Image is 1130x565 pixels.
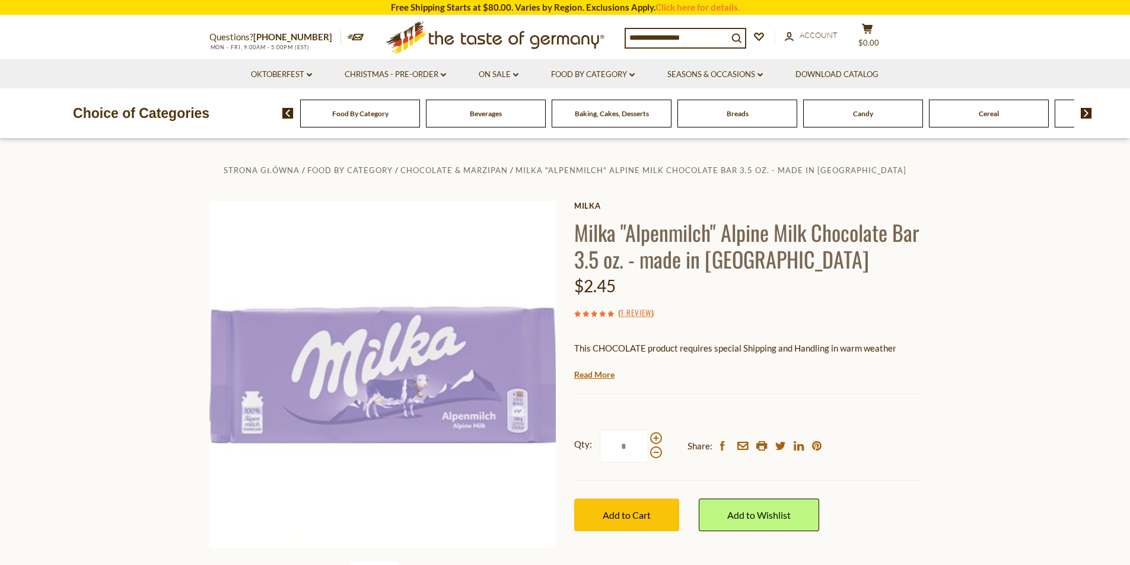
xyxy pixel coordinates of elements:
button: $0.00 [850,23,886,53]
a: 1 Review [620,307,651,320]
span: Account [800,30,838,40]
img: next arrow [1081,108,1092,119]
a: Strona główna [224,165,300,175]
p: Questions? [209,30,341,45]
li: We will ship this product in heat-protective packaging and ice during warm weather months or to w... [585,365,921,379]
span: Add to Cart [603,509,651,521]
a: Food By Category [307,165,393,175]
a: On Sale [479,68,518,81]
a: Oktoberfest [251,68,312,81]
img: previous arrow [282,108,294,119]
a: Read More [574,369,615,381]
a: Beverages [470,109,502,118]
a: Breads [727,109,749,118]
span: $0.00 [858,38,879,47]
a: Chocolate & Marzipan [400,165,508,175]
a: Seasons & Occasions [667,68,763,81]
p: This CHOCOLATE product requires special Shipping and Handling in warm weather [574,341,921,356]
a: Candy [853,109,873,118]
a: Milka [574,201,921,210]
input: Qty: [600,430,648,462]
span: $2.45 [574,276,616,296]
a: Christmas - PRE-ORDER [345,68,446,81]
a: Milka "Alpenmilch" Alpine Milk Chocolate Bar 3.5 oz. - made in [GEOGRAPHIC_DATA] [515,165,906,175]
button: Add to Cart [574,499,679,531]
a: Food By Category [332,109,389,118]
span: MON - FRI, 9:00AM - 5:00PM (EST) [209,44,310,50]
a: Download Catalog [795,68,878,81]
a: Baking, Cakes, Desserts [575,109,649,118]
a: [PHONE_NUMBER] [253,31,332,42]
a: Add to Wishlist [699,499,819,531]
img: Milka Alpenmilch Chocolate Bar [209,201,556,548]
span: ( ) [618,307,654,318]
span: Share: [687,439,712,454]
h1: Milka "Alpenmilch" Alpine Milk Chocolate Bar 3.5 oz. - made in [GEOGRAPHIC_DATA] [574,219,921,272]
a: Account [785,29,838,42]
a: Click here for details. [655,2,740,12]
a: Food By Category [551,68,635,81]
strong: Qty: [574,437,592,452]
a: Cereal [979,109,999,118]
